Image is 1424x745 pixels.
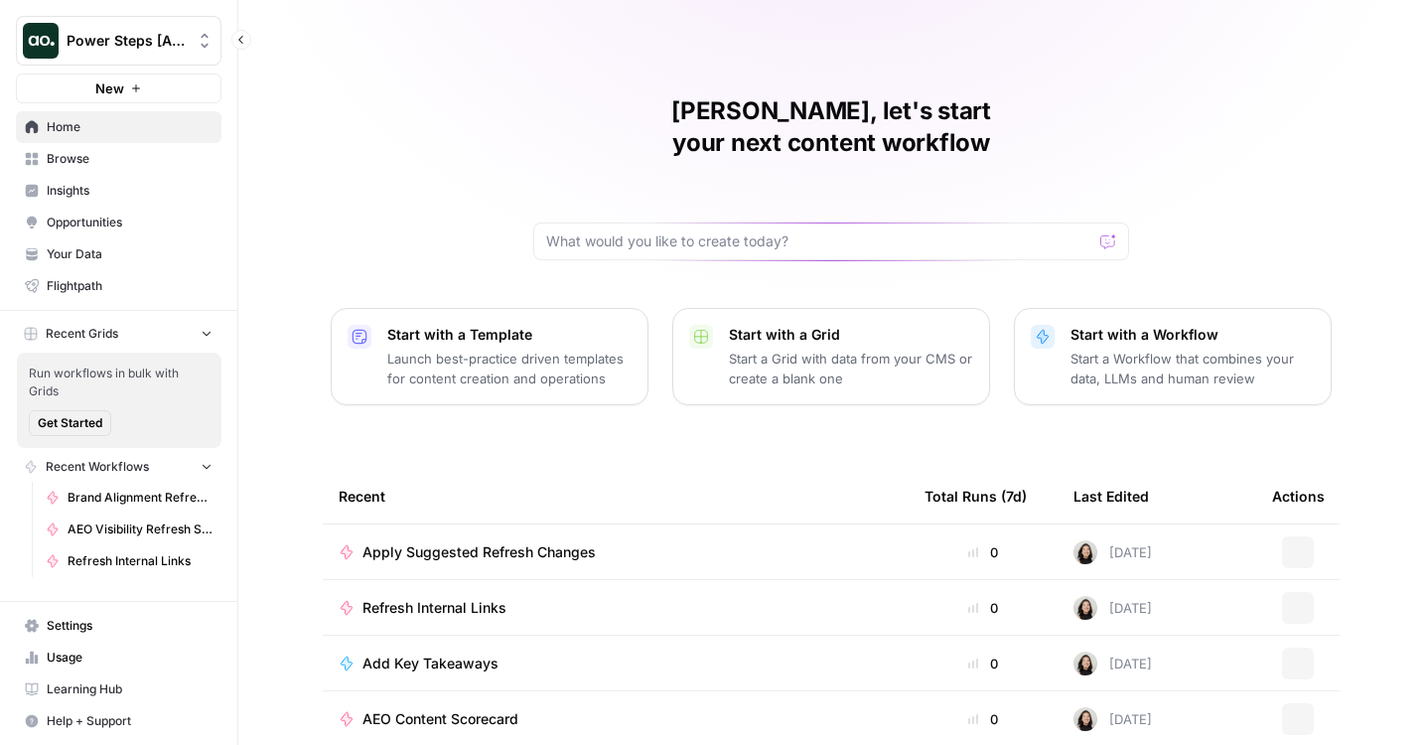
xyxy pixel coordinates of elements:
span: Brand Alignment Refresh Suggestions [68,489,213,507]
div: [DATE] [1073,540,1152,564]
a: Home [16,111,221,143]
span: Usage [47,649,213,667]
div: 0 [925,654,1042,673]
a: Brand Alignment Refresh Suggestions [37,482,221,514]
button: Recent Workflows [16,452,221,482]
span: Your Data [47,245,213,263]
span: Learning Hub [47,680,213,698]
p: Start a Grid with data from your CMS or create a blank one [729,349,973,388]
span: Run workflows in bulk with Grids [29,365,210,400]
span: Insights [47,182,213,200]
div: 0 [925,542,1042,562]
p: Start a Workflow that combines your data, LLMs and human review [1070,349,1315,388]
div: [DATE] [1073,596,1152,620]
img: t5ef5oef8zpw1w4g2xghobes91mw [1073,652,1097,675]
span: Opportunities [47,214,213,231]
div: Actions [1272,469,1325,523]
a: AEO Visibility Refresh Suggestions [37,514,221,545]
span: Help + Support [47,712,213,730]
div: Recent [339,469,893,523]
a: Insights [16,175,221,207]
div: [DATE] [1073,707,1152,731]
a: Learning Hub [16,673,221,705]
span: Recent Workflows [46,458,149,476]
button: Start with a WorkflowStart a Workflow that combines your data, LLMs and human review [1014,308,1332,405]
p: Start with a Workflow [1070,325,1315,345]
div: [DATE] [1073,652,1152,675]
span: Power Steps [Admin] [67,31,187,51]
a: Refresh Internal Links [37,545,221,577]
a: AEO Content Scorecard [339,709,893,729]
img: t5ef5oef8zpw1w4g2xghobes91mw [1073,540,1097,564]
a: Browse [16,143,221,175]
button: Help + Support [16,705,221,737]
span: Get Started [38,414,102,432]
div: Last Edited [1073,469,1149,523]
a: Settings [16,610,221,642]
p: Start with a Template [387,325,632,345]
span: Recent Grids [46,325,118,343]
span: AEO Visibility Refresh Suggestions [68,521,213,538]
span: Apply Suggested Refresh Changes [362,542,596,562]
input: What would you like to create today? [546,231,1092,251]
a: Add Key Takeaways [339,654,893,673]
a: Usage [16,642,221,673]
div: 0 [925,709,1042,729]
button: Get Started [29,410,111,436]
span: New [95,78,124,98]
a: Refresh Internal Links [339,598,893,618]
a: Apply Suggested Refresh Changes [339,542,893,562]
span: Settings [47,617,213,635]
span: AEO Content Scorecard [362,709,518,729]
button: Workspace: Power Steps [Admin] [16,16,221,66]
span: Refresh Internal Links [362,598,506,618]
span: Flightpath [47,277,213,295]
a: Flightpath [16,270,221,302]
span: Browse [47,150,213,168]
button: New [16,74,221,103]
button: Start with a TemplateLaunch best-practice driven templates for content creation and operations [331,308,648,405]
p: Start with a Grid [729,325,973,345]
a: Opportunities [16,207,221,238]
img: t5ef5oef8zpw1w4g2xghobes91mw [1073,596,1097,620]
div: Total Runs (7d) [925,469,1027,523]
a: Your Data [16,238,221,270]
button: Start with a GridStart a Grid with data from your CMS or create a blank one [672,308,990,405]
img: Power Steps [Admin] Logo [23,23,59,59]
p: Launch best-practice driven templates for content creation and operations [387,349,632,388]
span: Refresh Internal Links [68,552,213,570]
span: Home [47,118,213,136]
div: 0 [925,598,1042,618]
button: Recent Grids [16,319,221,349]
h1: [PERSON_NAME], let's start your next content workflow [533,95,1129,159]
img: t5ef5oef8zpw1w4g2xghobes91mw [1073,707,1097,731]
span: Add Key Takeaways [362,654,498,673]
